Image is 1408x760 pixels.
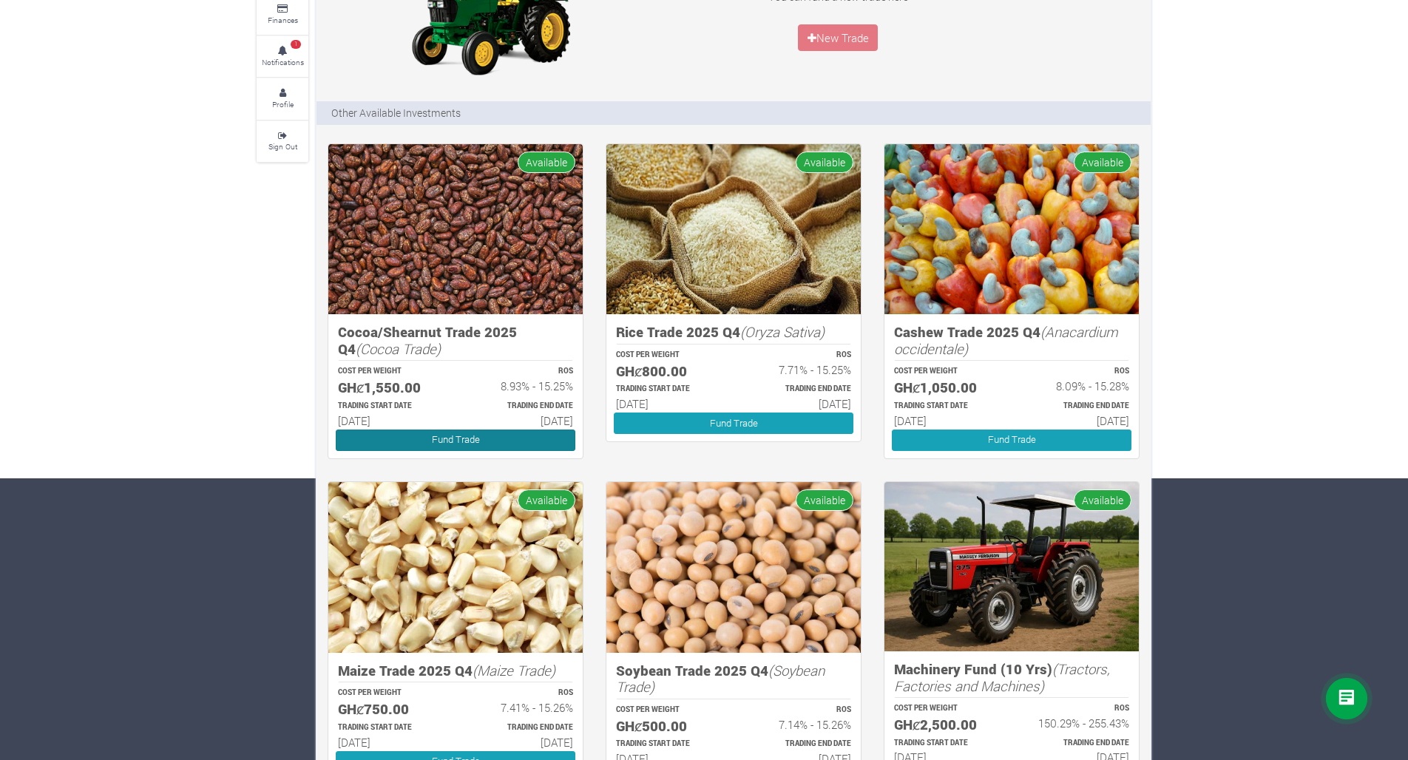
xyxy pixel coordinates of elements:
h5: Rice Trade 2025 Q4 [616,324,851,341]
span: Available [1074,152,1131,173]
p: Estimated Trading End Date [469,722,573,733]
span: Available [518,489,575,511]
p: Estimated Trading End Date [1025,738,1129,749]
p: Estimated Trading Start Date [616,384,720,395]
p: Estimated Trading End Date [747,384,851,395]
i: (Tractors, Factories and Machines) [894,659,1110,695]
p: Estimated Trading Start Date [616,739,720,750]
p: COST PER WEIGHT [894,366,998,377]
img: growforme image [606,482,861,653]
h6: [DATE] [338,736,442,749]
a: Profile [257,78,308,119]
h5: GHȼ1,550.00 [338,379,442,396]
p: COST PER WEIGHT [338,366,442,377]
span: Available [1074,489,1131,511]
a: Sign Out [257,121,308,162]
h5: Cocoa/Shearnut Trade 2025 Q4 [338,324,573,357]
h5: GHȼ1,050.00 [894,379,998,396]
i: (Maize Trade) [473,661,555,679]
h5: GHȼ750.00 [338,701,442,718]
img: growforme image [328,144,583,315]
h6: 8.09% - 15.28% [1025,379,1129,393]
small: Finances [268,15,298,25]
h6: 7.71% - 15.25% [747,363,851,376]
a: 1 Notifications [257,36,308,77]
span: 1 [291,40,301,49]
span: Available [518,152,575,173]
p: COST PER WEIGHT [338,688,442,699]
p: ROS [469,688,573,699]
p: COST PER WEIGHT [894,703,998,714]
p: COST PER WEIGHT [616,350,720,361]
p: ROS [747,705,851,716]
p: ROS [1025,366,1129,377]
small: Sign Out [268,141,297,152]
h5: Soybean Trade 2025 Q4 [616,662,851,696]
h6: [DATE] [469,736,573,749]
p: Estimated Trading Start Date [338,401,442,412]
p: COST PER WEIGHT [616,705,720,716]
small: Profile [272,99,294,109]
p: Estimated Trading Start Date [894,401,998,412]
h6: 150.29% - 255.43% [1025,716,1129,730]
p: ROS [1025,703,1129,714]
img: growforme image [884,482,1139,651]
img: growforme image [328,482,583,653]
h6: [DATE] [616,397,720,410]
p: Estimated Trading End Date [1025,401,1129,412]
a: Fund Trade [336,430,575,451]
img: growforme image [606,144,861,315]
h6: [DATE] [894,414,998,427]
i: (Soybean Trade) [616,661,825,696]
span: Available [796,152,853,173]
h5: Machinery Fund (10 Yrs) [894,661,1129,694]
h5: Maize Trade 2025 Q4 [338,662,573,679]
h6: 7.14% - 15.26% [747,718,851,731]
p: Other Available Investments [331,105,461,121]
h6: 8.93% - 15.25% [469,379,573,393]
a: Fund Trade [892,430,1131,451]
p: Estimated Trading End Date [469,401,573,412]
h6: 7.41% - 15.26% [469,701,573,714]
span: Available [796,489,853,511]
img: growforme image [884,144,1139,315]
p: Estimated Trading End Date [747,739,851,750]
h6: [DATE] [1025,414,1129,427]
p: Estimated Trading Start Date [338,722,442,733]
h5: GHȼ2,500.00 [894,716,998,733]
h5: Cashew Trade 2025 Q4 [894,324,1129,357]
h6: [DATE] [338,414,442,427]
h6: [DATE] [747,397,851,410]
h5: GHȼ800.00 [616,363,720,380]
i: (Cocoa Trade) [356,339,441,358]
p: Estimated Trading Start Date [894,738,998,749]
i: (Anacardium occidentale) [894,322,1118,358]
p: ROS [747,350,851,361]
i: (Oryza Sativa) [740,322,825,341]
h6: [DATE] [469,414,573,427]
h5: GHȼ500.00 [616,718,720,735]
a: Fund Trade [614,413,853,434]
small: Notifications [262,57,304,67]
p: ROS [469,366,573,377]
